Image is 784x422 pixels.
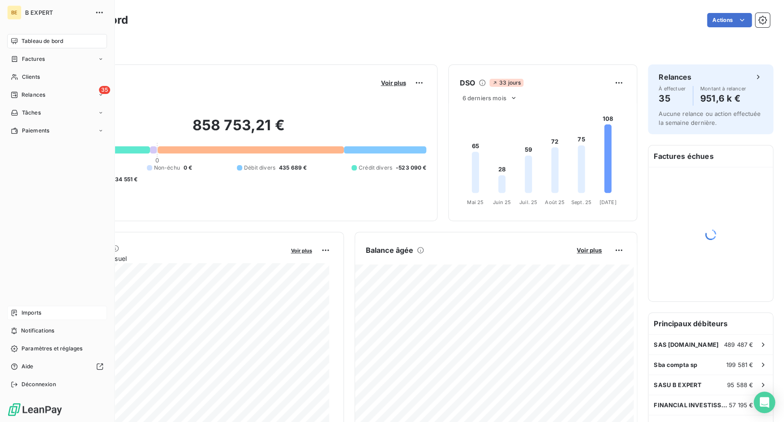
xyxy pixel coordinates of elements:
[754,392,775,413] div: Open Intercom Messenger
[51,254,285,263] span: Chiffre d'affaires mensuel
[359,164,392,172] span: Crédit divers
[654,341,719,348] span: SAS [DOMAIN_NAME]
[21,380,56,388] span: Déconnexion
[654,381,702,388] span: SASU B EXPERT
[489,79,523,87] span: 33 jours
[659,110,761,126] span: Aucune relance ou action effectuée la semaine dernière.
[51,116,426,143] h2: 858 753,21 €
[600,199,617,205] tspan: [DATE]
[707,13,752,27] button: Actions
[25,9,90,16] span: B EXPERT
[727,381,753,388] span: 95 588 €
[396,164,427,172] span: -523 090 €
[659,72,691,82] h6: Relances
[366,245,414,256] h6: Balance âgée
[244,164,275,172] span: Débit divers
[729,401,753,409] span: 57 195 €
[184,164,192,172] span: 0 €
[7,402,63,417] img: Logo LeanPay
[22,55,45,63] span: Factures
[22,73,40,81] span: Clients
[648,313,773,334] h6: Principaux débiteurs
[288,246,315,254] button: Voir plus
[467,199,484,205] tspan: Mai 25
[21,91,45,99] span: Relances
[648,145,773,167] h6: Factures échues
[724,341,753,348] span: 489 487 €
[519,199,537,205] tspan: Juil. 25
[155,157,159,164] span: 0
[7,5,21,20] div: BE
[577,247,602,254] span: Voir plus
[700,91,746,106] h4: 951,6 k €
[726,361,753,368] span: 199 581 €
[21,309,41,317] span: Imports
[700,86,746,91] span: Montant à relancer
[545,199,565,205] tspan: Août 25
[654,361,697,368] span: Sba compta sp
[659,86,685,91] span: À effectuer
[659,91,685,106] h4: 35
[22,109,41,117] span: Tâches
[22,127,49,135] span: Paiements
[381,79,406,86] span: Voir plus
[99,86,110,94] span: 35
[21,327,54,335] span: Notifications
[462,94,506,102] span: 6 derniers mois
[154,164,180,172] span: Non-échu
[21,362,34,371] span: Aide
[571,199,591,205] tspan: Sept. 25
[21,345,82,353] span: Paramètres et réglages
[654,401,729,409] span: FINANCIAL INVESTISSEMENT
[493,199,511,205] tspan: Juin 25
[459,77,475,88] h6: DSO
[7,359,107,374] a: Aide
[21,37,63,45] span: Tableau de bord
[279,164,307,172] span: 435 689 €
[378,79,408,87] button: Voir plus
[112,175,137,183] span: -34 551 €
[291,247,312,254] span: Voir plus
[574,246,604,254] button: Voir plus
